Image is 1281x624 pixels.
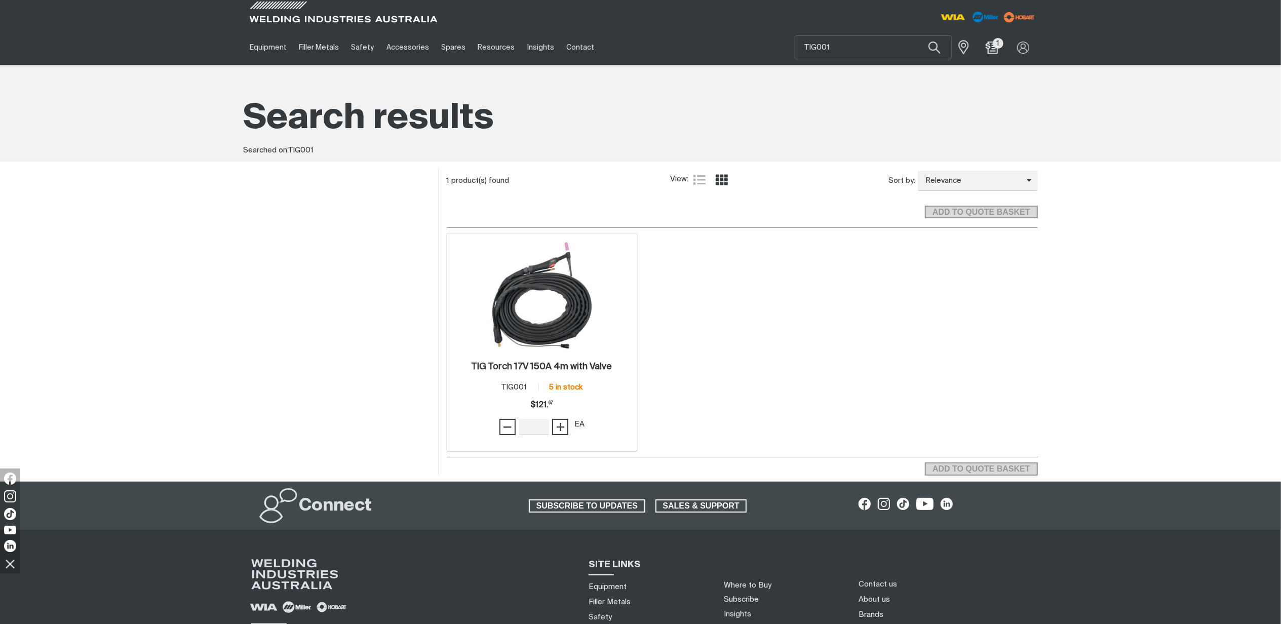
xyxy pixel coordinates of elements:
[918,175,1027,187] span: Relevance
[380,30,435,65] a: Accessories
[244,145,1038,157] div: Searched on:
[560,30,600,65] a: Contact
[549,383,583,391] span: 5 in stock
[670,174,688,185] span: View:
[530,499,644,513] span: SUBSCRIBE TO UPDATES
[859,609,883,620] a: Brands
[926,462,1036,476] span: ADD TO QUOTE BASKET
[501,383,527,391] span: TIG001
[724,596,759,603] a: Subscribe
[574,419,585,431] div: EA
[447,194,1038,222] section: Add to cart control
[925,206,1037,219] button: Add selected products to the shopping cart
[345,30,380,65] a: Safety
[447,168,1038,193] section: Product list controls
[244,30,839,65] nav: Main
[589,560,641,569] span: SITE LINKS
[299,495,372,517] h2: Connect
[589,597,631,607] a: Filler Metals
[655,499,747,513] a: SALES & SUPPORT
[244,96,1038,141] h1: Search results
[472,361,612,373] a: TIG Torch 17V 150A 4m with Valve
[724,610,751,618] a: Insights
[244,30,293,65] a: Equipment
[859,594,890,605] a: About us
[435,30,472,65] a: Spares
[4,508,16,520] img: TikTok
[926,206,1036,219] span: ADD TO QUOTE BASKET
[4,540,16,552] img: LinkedIn
[521,30,560,65] a: Insights
[452,177,510,184] span: product(s) found
[488,241,596,349] img: TIG Torch 17V 150A 4m with Valve
[4,490,16,502] img: Instagram
[472,362,612,371] h2: TIG Torch 17V 150A 4m with Valve
[589,612,612,622] a: Safety
[589,581,627,592] a: Equipment
[472,30,521,65] a: Resources
[859,579,897,590] a: Contact us
[447,176,670,186] div: 1
[503,418,513,436] span: −
[530,395,553,415] span: $121.
[917,35,952,59] button: Search products
[1001,10,1038,25] img: miller
[530,395,553,415] div: Price
[925,459,1037,476] section: Add to cart control
[4,526,16,534] img: YouTube
[2,555,19,572] img: hide socials
[795,36,951,59] input: Product name or item number...
[656,499,746,513] span: SALES & SUPPORT
[724,581,771,589] a: Where to Buy
[289,146,314,154] span: TIG001
[293,30,345,65] a: Filler Metals
[925,462,1037,476] button: Add selected products to the shopping cart
[888,175,915,187] span: Sort by:
[529,499,645,513] a: SUBSCRIBE TO UPDATES
[693,174,706,186] a: List view
[549,401,553,405] sup: 67
[4,473,16,485] img: Facebook
[556,418,565,436] span: +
